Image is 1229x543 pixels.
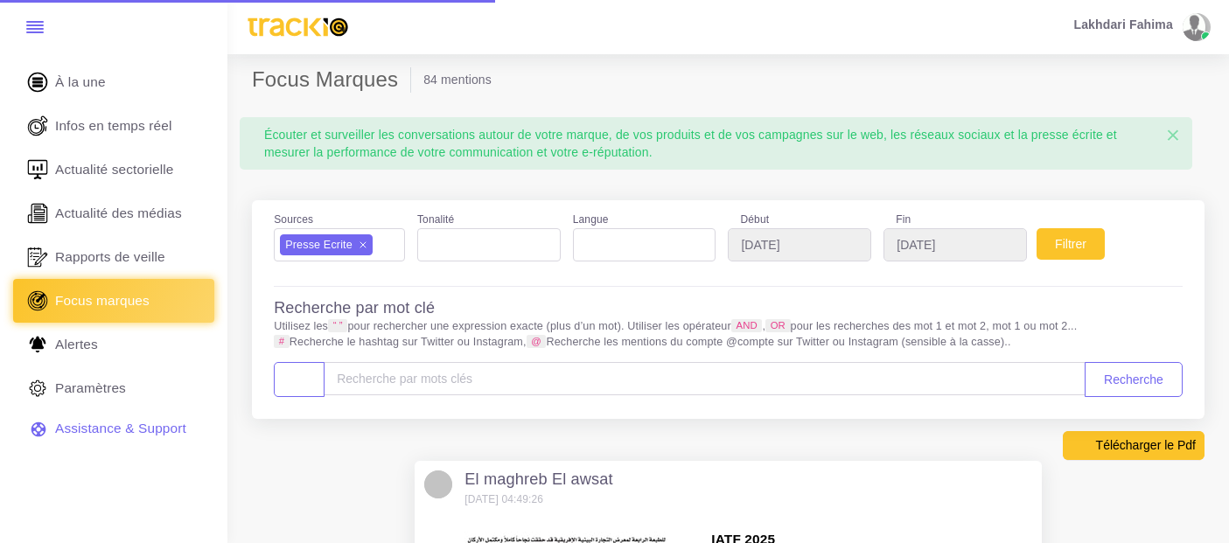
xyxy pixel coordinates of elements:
code: OR [765,319,790,332]
label: Sources [274,212,313,228]
p: Utilisez les pour rechercher une expression exacte (plus d’un mot). Utiliser les opérateur , pour... [274,318,1183,350]
button: Close [1154,117,1192,154]
img: Alerte.svg [24,331,51,358]
button: Télécharger le Pdf [1063,431,1205,459]
span: Rapports de veille [55,247,165,267]
a: Focus marques [13,279,214,323]
span: À la une [55,73,106,92]
label: Langue [573,212,609,228]
a: À la une [13,60,214,104]
small: [DATE] 04:49:26 [464,493,543,505]
input: YYYY-MM-DD [883,228,1027,261]
h2: Focus Marques [252,67,411,93]
code: @ [527,335,547,348]
code: “ ” [328,319,347,332]
label: Tonalité [417,212,454,228]
a: Paramètres [13,366,214,410]
img: home.svg [24,69,51,95]
span: Focus marques [55,291,150,310]
a: Infos en temps réel [13,104,214,148]
input: YYYY-MM-DD [728,228,871,261]
a: Actualité sectorielle [13,148,214,191]
input: Amount [324,362,1086,395]
img: revue-sectorielle.svg [24,157,51,183]
code: AND [731,319,763,332]
img: avatar [1183,13,1205,41]
span: Alertes [55,335,98,354]
img: focus-marques.svg [24,288,51,314]
span: Actualité des médias [55,204,182,223]
img: rapport_1.svg [24,244,51,270]
img: revue-editorielle.svg [24,200,51,226]
span: Paramètres [55,379,126,398]
li: Presse Ecrite [280,234,373,255]
code: # [274,335,290,348]
span: Infos en temps réel [55,116,172,136]
span: Actualité sectorielle [55,160,174,179]
span: × [1166,122,1180,149]
label: Fin [883,212,1027,228]
a: Actualité des médias [13,191,214,235]
img: parametre.svg [24,375,51,401]
h4: Recherche par mot clé [274,299,435,318]
a: Alertes [13,323,214,366]
img: trackio.svg [240,10,356,45]
h5: El maghreb El awsat [464,470,612,490]
span: Lakhdari Fahima [1073,18,1172,31]
img: Avatar [424,470,452,498]
a: Rapports de veille [13,235,214,279]
li: 84 mentions [423,71,492,88]
a: Lakhdari Fahima avatar [1065,13,1217,41]
button: Recherche [1085,362,1183,397]
span: Télécharger le Pdf [1096,436,1196,454]
span: Assistance & Support [55,419,186,438]
div: Écouter et surveiller les conversations autour de votre marque, de vos produits et de vos campagn... [252,117,1180,170]
button: Filtrer [1037,228,1105,260]
label: Début [728,212,871,228]
img: revue-live.svg [24,113,51,139]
